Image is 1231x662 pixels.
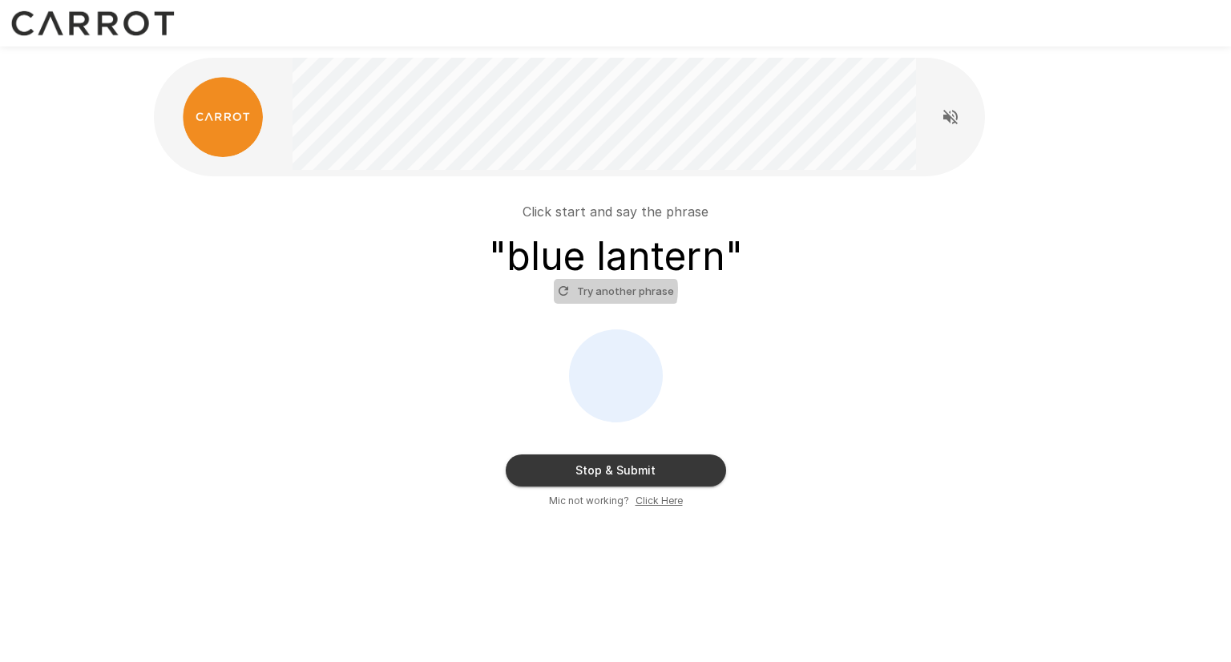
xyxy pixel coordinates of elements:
p: Click start and say the phrase [523,202,708,221]
span: Mic not working? [549,493,629,509]
img: carrot_logo.png [183,77,263,157]
h3: " blue lantern " [489,234,743,279]
u: Click Here [636,494,683,507]
button: Try another phrase [554,279,678,304]
button: Stop & Submit [506,454,726,486]
button: Read questions aloud [934,101,967,133]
